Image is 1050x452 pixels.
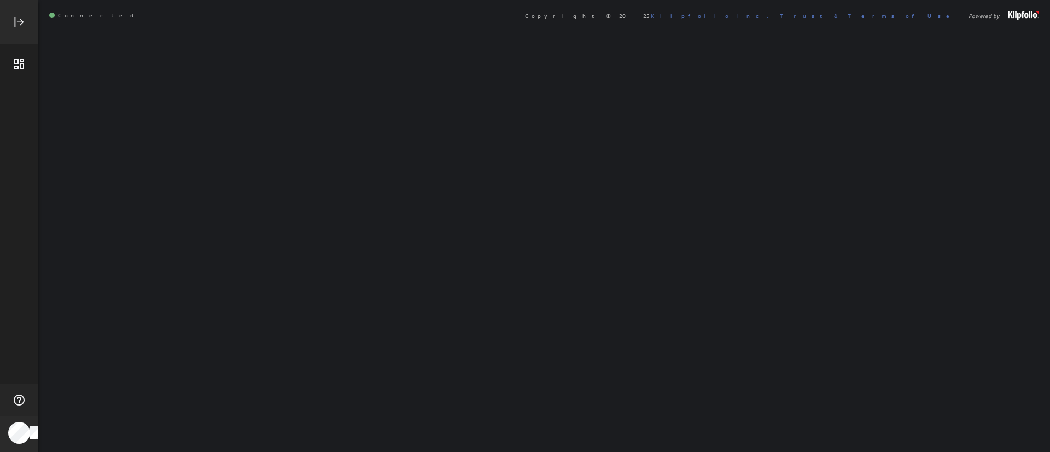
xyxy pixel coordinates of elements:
[10,13,28,31] div: Expand
[969,13,1000,19] span: Powered by
[1008,11,1039,20] img: logo-footer.png
[651,12,768,20] a: Klipfolio Inc.
[780,12,957,20] a: Trust & Terms of Use
[10,391,28,409] div: Help
[525,13,768,19] span: Copyright © 2025
[49,13,140,19] span: Connected: ID: dpnc-22 Online: true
